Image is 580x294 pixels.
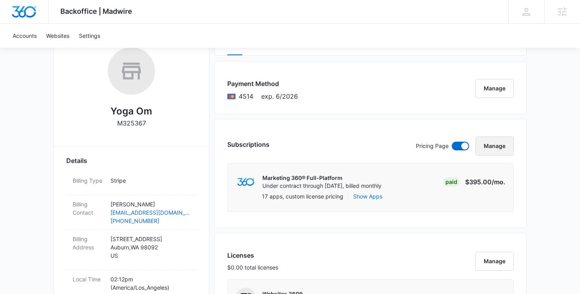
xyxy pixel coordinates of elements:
[87,47,133,52] div: Keywords by Traffic
[475,252,514,271] button: Manage
[21,21,87,27] div: Domain: [DOMAIN_NAME]
[353,192,382,200] button: Show Apps
[79,46,85,52] img: tab_keywords_by_traffic_grey.svg
[492,178,505,186] span: /mo.
[66,156,87,165] span: Details
[227,251,278,260] h3: Licenses
[110,104,152,118] h2: Yoga Om
[66,172,196,195] div: Billing TypeStripe
[262,174,382,182] p: Marketing 360® Full-Platform
[73,200,104,217] dt: Billing Contact
[262,182,382,190] p: Under contract through [DATE], billed monthly
[41,24,74,48] a: Websites
[465,177,505,187] p: $395.00
[73,275,104,283] dt: Local Time
[30,47,71,52] div: Domain Overview
[110,208,190,217] a: [EMAIL_ADDRESS][DOMAIN_NAME]
[66,230,196,270] div: Billing Address[STREET_ADDRESS]Auburn,WA 98092US
[227,140,269,149] h3: Subscriptions
[73,176,104,185] dt: Billing Type
[227,263,278,272] p: $0.00 total licenses
[60,7,132,15] span: Backoffice | Madwire
[261,92,298,101] span: exp. 6/2026
[475,79,514,98] button: Manage
[8,24,41,48] a: Accounts
[13,13,19,19] img: logo_orange.svg
[475,137,514,155] button: Manage
[117,118,146,128] p: M325367
[416,142,449,150] p: Pricing Page
[110,235,190,260] p: [STREET_ADDRESS] Auburn , WA 98092 US
[110,200,190,208] p: [PERSON_NAME]
[66,195,196,230] div: Billing Contact[PERSON_NAME][EMAIL_ADDRESS][DOMAIN_NAME][PHONE_NUMBER]
[237,178,254,186] img: marketing360Logo
[262,192,343,200] p: 17 apps, custom license pricing
[22,13,39,19] div: v 4.0.25
[110,176,190,185] p: Stripe
[110,217,190,225] a: [PHONE_NUMBER]
[443,177,460,187] div: Paid
[227,79,298,88] h3: Payment Method
[13,21,19,27] img: website_grey.svg
[74,24,105,48] a: Settings
[73,235,104,251] dt: Billing Address
[239,92,253,101] span: Mastercard ending with
[110,275,190,292] p: 02:12pm ( America/Los_Angeles )
[21,46,28,52] img: tab_domain_overview_orange.svg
